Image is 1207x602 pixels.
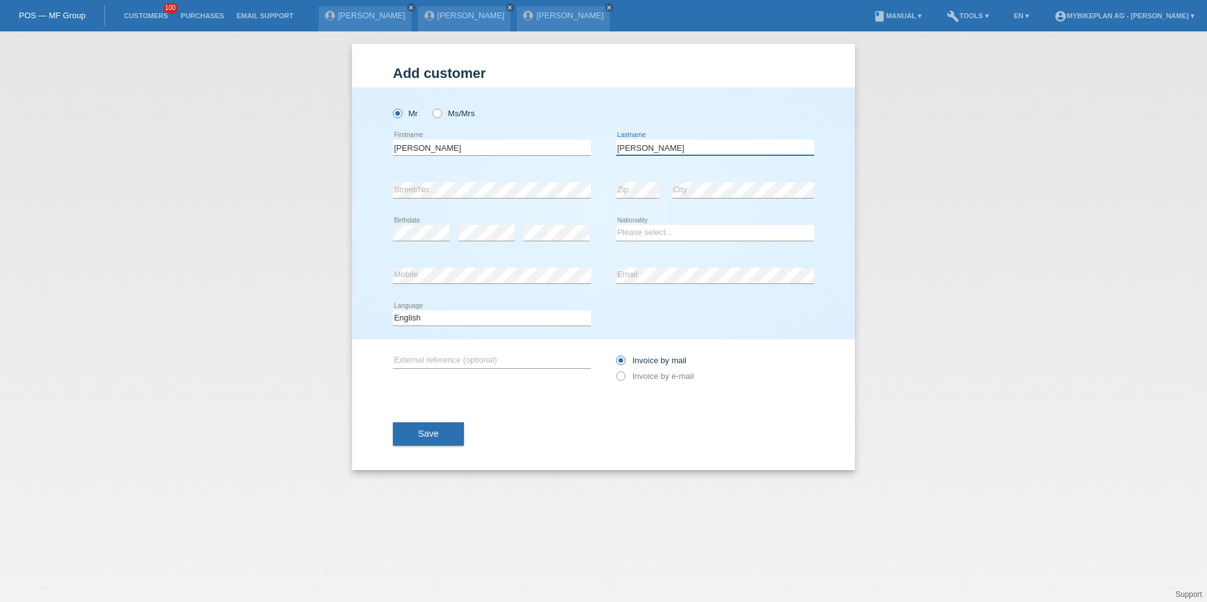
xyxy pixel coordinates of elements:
[19,11,85,20] a: POS — MF Group
[418,429,439,439] span: Save
[1054,10,1067,23] i: account_circle
[393,65,814,81] h1: Add customer
[1048,12,1201,19] a: account_circleMybikeplan AG - [PERSON_NAME] ▾
[1176,590,1202,599] a: Support
[433,109,441,117] input: Ms/Mrs
[940,12,995,19] a: buildTools ▾
[438,11,505,20] a: [PERSON_NAME]
[433,109,475,118] label: Ms/Mrs
[174,12,230,19] a: Purchases
[616,371,694,381] label: Invoice by e-mail
[616,371,624,387] input: Invoice by e-mail
[616,356,686,365] label: Invoice by mail
[505,3,514,12] a: close
[118,12,174,19] a: Customers
[536,11,603,20] a: [PERSON_NAME]
[507,4,513,11] i: close
[338,11,405,20] a: [PERSON_NAME]
[947,10,959,23] i: build
[393,109,401,117] input: Mr
[606,4,612,11] i: close
[230,12,299,19] a: Email Support
[867,12,928,19] a: bookManual ▾
[605,3,614,12] a: close
[393,109,418,118] label: Mr
[393,422,464,446] button: Save
[163,3,179,14] span: 100
[408,4,414,11] i: close
[1008,12,1035,19] a: EN ▾
[407,3,416,12] a: close
[873,10,886,23] i: book
[616,356,624,371] input: Invoice by mail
